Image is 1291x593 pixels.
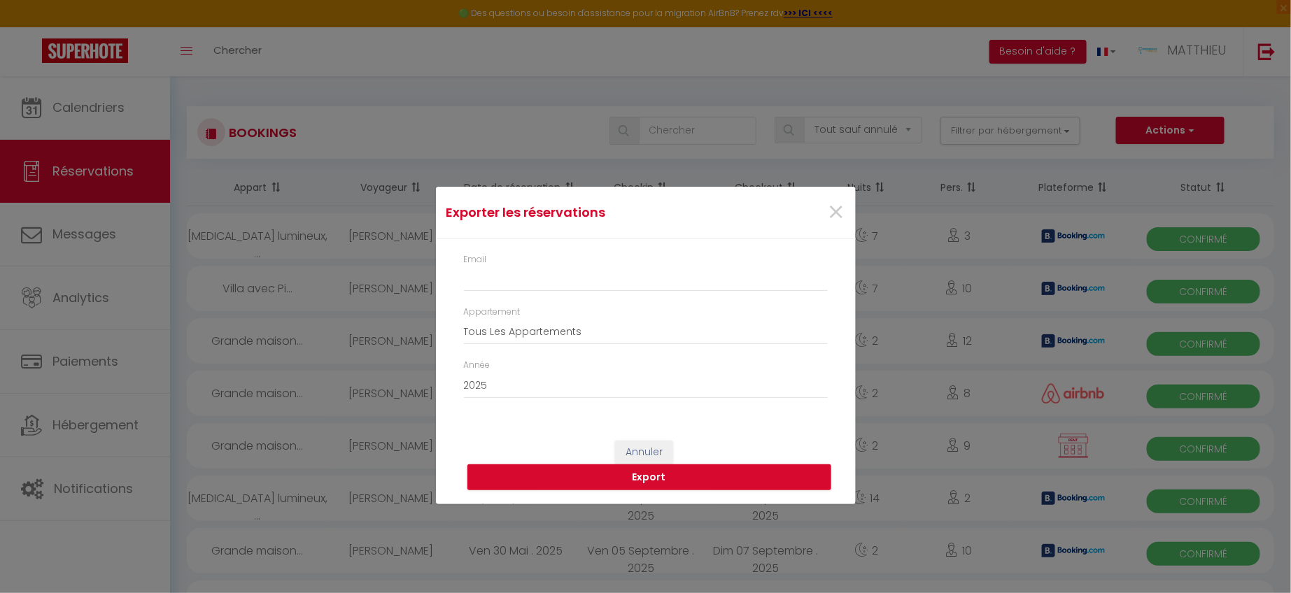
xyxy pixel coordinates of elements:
[464,253,487,266] label: Email
[464,306,521,319] label: Appartement
[615,441,673,464] button: Annuler
[828,198,845,228] button: Close
[446,203,706,222] h4: Exporter les réservations
[464,359,491,372] label: Année
[467,464,831,491] button: Export
[828,192,845,234] span: ×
